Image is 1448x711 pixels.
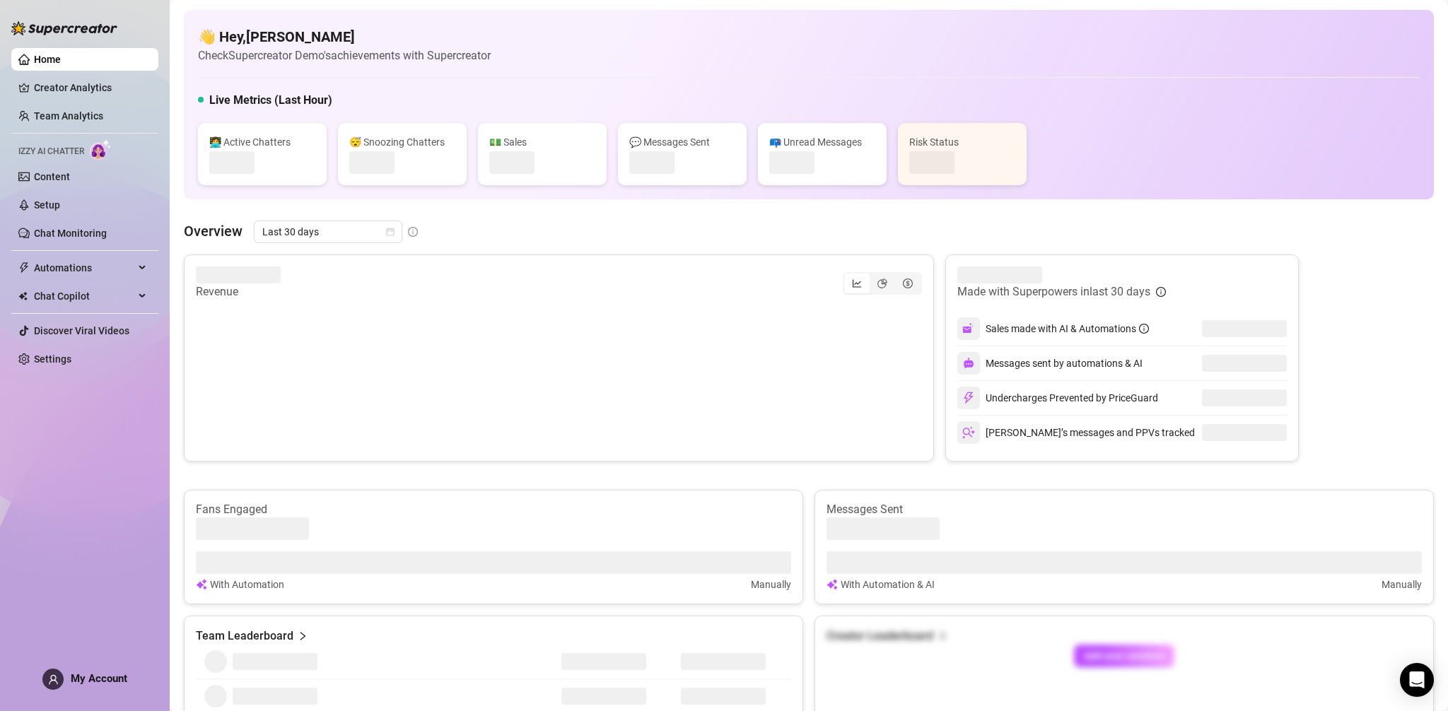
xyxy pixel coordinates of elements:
[48,674,59,685] span: user
[986,321,1149,336] div: Sales made with AI & Automations
[827,502,1422,517] article: Messages Sent
[34,54,61,65] a: Home
[11,21,117,35] img: logo-BBDzfeDw.svg
[196,283,281,300] article: Revenue
[852,278,862,288] span: line-chart
[34,228,107,239] a: Chat Monitoring
[962,426,975,439] img: svg%3e
[34,285,134,307] span: Chat Copilot
[184,221,243,242] article: Overview
[90,139,112,160] img: AI Chatter
[349,134,455,150] div: 😴 Snoozing Chatters
[71,672,127,685] span: My Account
[909,134,1015,150] div: Risk Status
[209,134,315,150] div: 👩‍💻 Active Chatters
[34,199,60,211] a: Setup
[386,228,395,236] span: calendar
[210,577,284,592] article: With Automation
[751,577,791,592] article: Manually
[298,628,308,645] span: right
[843,272,922,295] div: segmented control
[877,278,887,288] span: pie-chart
[1156,287,1166,297] span: info-circle
[34,325,129,336] a: Discover Viral Videos
[18,262,30,274] span: thunderbolt
[957,352,1143,375] div: Messages sent by automations & AI
[34,76,147,99] a: Creator Analytics
[962,322,975,335] img: svg%3e
[957,283,1150,300] article: Made with Superpowers in last 30 days
[196,502,791,517] article: Fans Engaged
[963,358,974,369] img: svg%3e
[769,134,875,150] div: 📪 Unread Messages
[962,392,975,404] img: svg%3e
[489,134,595,150] div: 💵 Sales
[1400,663,1434,697] div: Open Intercom Messenger
[1139,324,1149,334] span: info-circle
[1382,577,1422,592] article: Manually
[34,353,71,365] a: Settings
[262,221,394,242] span: Last 30 days
[196,628,293,645] article: Team Leaderboard
[629,134,735,150] div: 💬 Messages Sent
[34,257,134,279] span: Automations
[957,421,1195,444] div: [PERSON_NAME]’s messages and PPVs tracked
[209,92,332,109] h5: Live Metrics (Last Hour)
[34,110,103,122] a: Team Analytics
[408,227,418,237] span: info-circle
[198,47,491,64] article: Check Supercreator Demo's achievements with Supercreator
[34,171,70,182] a: Content
[841,577,935,592] article: With Automation & AI
[903,278,913,288] span: dollar-circle
[827,577,838,592] img: svg%3e
[198,27,491,47] h4: 👋 Hey, [PERSON_NAME]
[18,291,28,301] img: Chat Copilot
[196,577,207,592] img: svg%3e
[18,145,84,158] span: Izzy AI Chatter
[957,387,1158,409] div: Undercharges Prevented by PriceGuard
